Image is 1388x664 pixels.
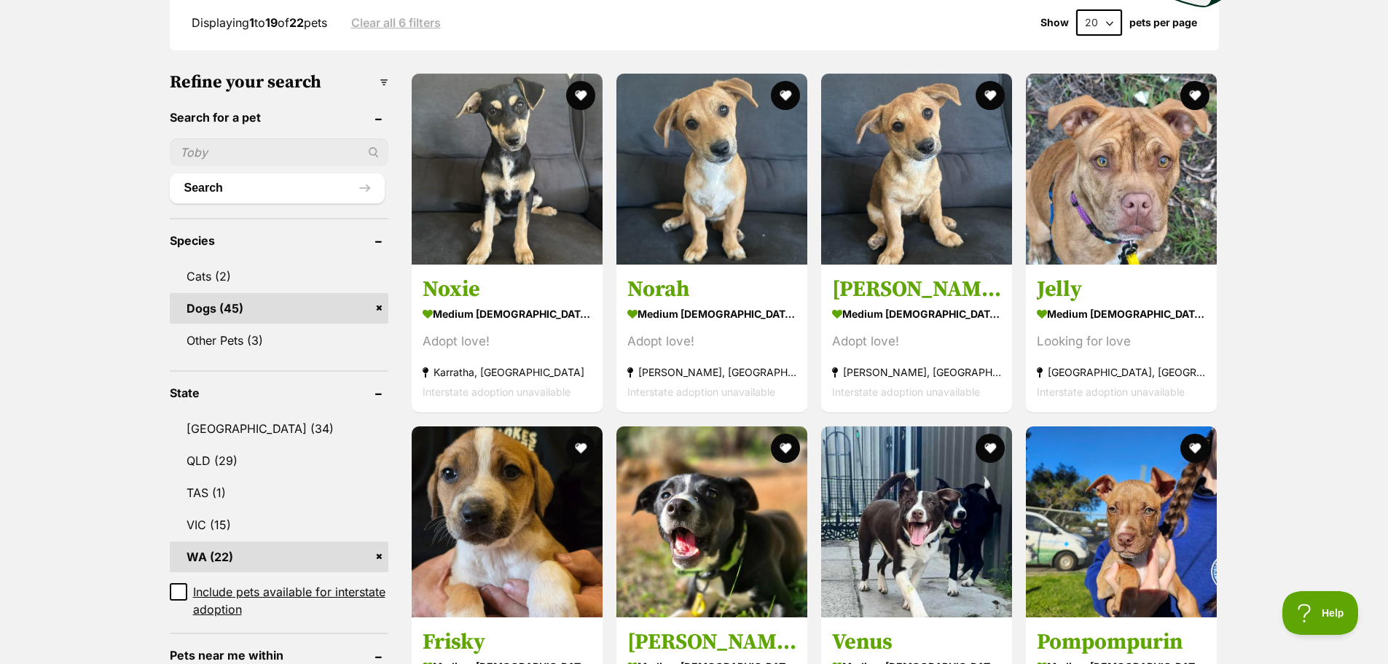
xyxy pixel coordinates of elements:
img: Noella - Mixed breed Dog [821,74,1012,265]
button: favourite [566,81,595,110]
strong: 1 [249,15,254,30]
a: [GEOGRAPHIC_DATA] (34) [170,413,388,444]
h3: [PERSON_NAME] [627,628,796,656]
header: State [170,386,388,399]
button: Search [170,173,385,203]
a: Jelly medium [DEMOGRAPHIC_DATA] Dog Looking for love [GEOGRAPHIC_DATA], [GEOGRAPHIC_DATA] Interst... [1026,265,1217,413]
button: favourite [1181,434,1210,463]
h3: Pompompurin [1037,628,1206,656]
img: Venus - Border Collie Dog [821,426,1012,617]
div: Adopt love! [832,332,1001,351]
button: favourite [976,81,1005,110]
strong: 19 [265,15,278,30]
strong: [PERSON_NAME], [GEOGRAPHIC_DATA] [627,362,796,382]
button: favourite [771,81,800,110]
button: favourite [1181,81,1210,110]
span: Interstate adoption unavailable [423,386,571,398]
strong: Karratha, [GEOGRAPHIC_DATA] [423,362,592,382]
img: Norah - Mixed breed Dog [616,74,807,265]
h3: Frisky [423,628,592,656]
iframe: Help Scout Beacon - Open [1282,591,1359,635]
a: QLD (29) [170,445,388,476]
span: Displaying to of pets [192,15,327,30]
button: favourite [771,434,800,463]
span: Include pets available for interstate adoption [193,583,388,618]
a: VIC (15) [170,509,388,540]
h3: Venus [832,628,1001,656]
strong: medium [DEMOGRAPHIC_DATA] Dog [1037,303,1206,324]
a: Noxie medium [DEMOGRAPHIC_DATA] Dog Adopt love! Karratha, [GEOGRAPHIC_DATA] Interstate adoption u... [412,265,603,413]
img: Pompompurin - Mixed Dog [1026,426,1217,617]
a: WA (22) [170,542,388,572]
header: Search for a pet [170,111,388,124]
label: pets per page [1129,17,1197,28]
a: Include pets available for interstate adoption [170,583,388,618]
span: Interstate adoption unavailable [1037,386,1185,398]
div: Adopt love! [627,332,796,351]
img: Frisky - Staffordshire Bull Terrier x Mixed breed Dog [412,426,603,617]
button: favourite [566,434,595,463]
button: favourite [976,434,1005,463]
h3: Norah [627,276,796,303]
div: Adopt love! [423,332,592,351]
a: TAS (1) [170,477,388,508]
span: Interstate adoption unavailable [627,386,775,398]
h3: [PERSON_NAME] [832,276,1001,303]
a: [PERSON_NAME] medium [DEMOGRAPHIC_DATA] Dog Adopt love! [PERSON_NAME], [GEOGRAPHIC_DATA] Intersta... [821,265,1012,413]
div: Looking for love [1037,332,1206,351]
input: Toby [170,138,388,166]
strong: 22 [289,15,304,30]
img: Serena - Border Collie Dog [616,426,807,617]
span: Show [1040,17,1069,28]
h3: Refine your search [170,72,388,93]
a: Clear all 6 filters [351,16,441,29]
header: Pets near me within [170,649,388,662]
a: Dogs (45) [170,293,388,324]
h3: Noxie [423,276,592,303]
strong: medium [DEMOGRAPHIC_DATA] Dog [832,303,1001,324]
span: Interstate adoption unavailable [832,386,980,398]
img: Jelly - Staffordshire Bull Terrier Dog [1026,74,1217,265]
a: Norah medium [DEMOGRAPHIC_DATA] Dog Adopt love! [PERSON_NAME], [GEOGRAPHIC_DATA] Interstate adopt... [616,265,807,413]
strong: medium [DEMOGRAPHIC_DATA] Dog [627,303,796,324]
img: Noxie - Mixed breed Dog [412,74,603,265]
strong: [PERSON_NAME], [GEOGRAPHIC_DATA] [832,362,1001,382]
h3: Jelly [1037,276,1206,303]
a: Other Pets (3) [170,325,388,356]
strong: [GEOGRAPHIC_DATA], [GEOGRAPHIC_DATA] [1037,362,1206,382]
header: Species [170,234,388,247]
strong: medium [DEMOGRAPHIC_DATA] Dog [423,303,592,324]
a: Cats (2) [170,261,388,292]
